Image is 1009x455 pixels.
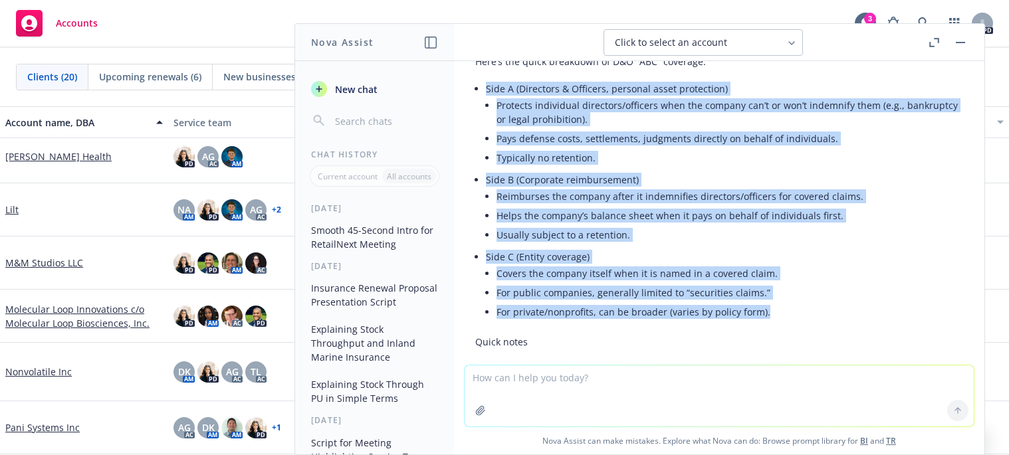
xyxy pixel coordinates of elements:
[306,219,443,255] button: Smooth 45-Second Intro for RetailNext Meeting
[56,18,98,29] span: Accounts
[475,54,963,68] p: Here’s the quick breakdown of D&O “ABC” coverage:
[486,82,963,96] p: Side A (Directors & Officers, personal asset protection)
[223,70,309,84] span: New businesses (5)
[497,264,963,283] li: Covers the company itself when it is named in a covered claim.
[880,10,907,37] a: Report a Bug
[497,283,963,302] li: For public companies, generally limited to “securities claims.”
[295,203,454,214] div: [DATE]
[202,420,215,434] span: DK
[221,306,243,327] img: photo
[941,10,968,37] a: Switch app
[178,420,191,434] span: AG
[221,252,243,274] img: photo
[5,256,83,270] a: M&M Studios LLC
[387,171,431,182] p: All accounts
[311,35,374,49] h1: Nova Assist
[615,36,727,49] span: Click to select an account
[497,302,963,321] li: For private/nonprofits, can be broader (varies by policy form).
[486,250,963,264] p: Side C (Entity coverage)
[5,203,19,217] a: Lilt
[11,5,103,42] a: Accounts
[221,417,243,438] img: photo
[221,146,243,167] img: photo
[497,225,963,244] li: Usually subject to a retention.
[272,424,281,432] a: + 1
[173,116,331,130] div: Service team
[332,82,378,96] span: New chat
[459,427,979,454] span: Nova Assist can make mistakes. Explore what Nova can do: Browse prompt library for and
[197,199,219,221] img: photo
[251,365,261,379] span: TL
[306,77,443,101] button: New chat
[197,306,219,327] img: photo
[306,373,443,409] button: Explaining Stock Through PU in Simple Terms
[5,302,163,330] a: Molecular Loop Innovations c/o Molecular Loop Biosciences, Inc.
[245,252,267,274] img: photo
[318,171,378,182] p: Current account
[221,199,243,221] img: photo
[486,359,963,379] li: All three usually share one limit (erosion can become an issue in big claims).
[197,252,219,274] img: photo
[497,206,963,225] li: Helps the company’s balance sheet when it pays on behalf of individuals first.
[306,277,443,313] button: Insurance Renewal Proposal Presentation Script
[911,10,937,37] a: Search
[245,306,267,327] img: photo
[173,306,195,327] img: photo
[5,149,112,163] a: [PERSON_NAME] Health
[178,365,191,379] span: DK
[197,361,219,383] img: photo
[173,252,195,274] img: photo
[272,206,281,214] a: + 2
[486,173,963,187] p: Side B (Corporate reimbursement)
[202,149,215,163] span: AG
[177,203,191,217] span: NA
[250,203,263,217] span: AG
[306,318,443,368] button: Explaining Stock Throughput and Inland Marine Insurance
[5,420,80,434] a: Pani Systems Inc
[886,435,896,446] a: TR
[497,129,963,148] li: Pays defense costs, settlements, judgments directly on behalf of individuals.
[497,148,963,167] li: Typically no retention.
[497,187,963,206] li: Reimburses the company after it indemnifies directors/officers for covered claims.
[27,70,77,84] span: Clients (20)
[295,414,454,426] div: [DATE]
[604,29,803,56] button: Click to select an account
[497,96,963,129] li: Protects individual directors/officers when the company can’t or won’t indemnify them (e.g., bank...
[173,146,195,167] img: photo
[295,149,454,160] div: Chat History
[168,106,336,138] button: Service team
[860,435,868,446] a: BI
[864,13,876,25] div: 3
[99,70,201,84] span: Upcoming renewals (6)
[5,116,148,130] div: Account name, DBA
[5,365,72,379] a: Nonvolatile Inc
[332,112,438,130] input: Search chats
[295,260,454,272] div: [DATE]
[245,417,267,438] img: photo
[226,365,239,379] span: AG
[475,335,963,349] p: Quick notes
